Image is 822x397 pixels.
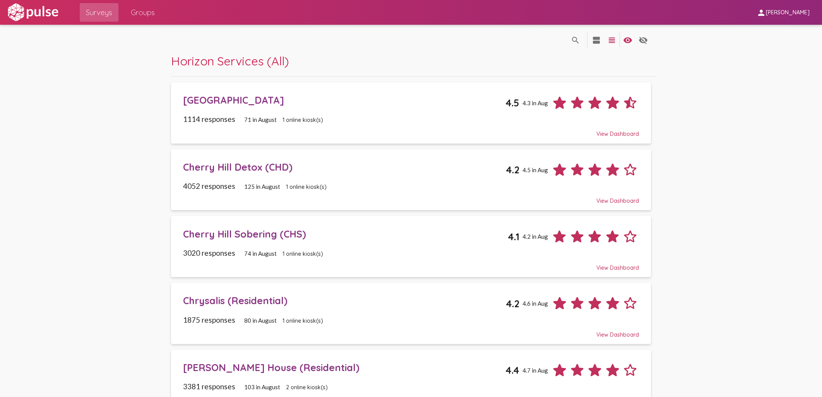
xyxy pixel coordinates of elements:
[607,36,616,45] mat-icon: language
[522,166,548,173] span: 4.5 in Aug
[766,9,810,16] span: [PERSON_NAME]
[183,190,639,204] div: View Dashboard
[506,298,519,310] span: 4.2
[171,82,651,144] a: [GEOGRAPHIC_DATA]4.54.3 in Aug1114 responses71 in August1 online kiosk(s)View Dashboard
[505,97,519,109] span: 4.5
[750,5,816,19] button: [PERSON_NAME]
[6,3,60,22] img: white-logo.svg
[283,116,323,123] span: 1 online kiosk(s)
[592,36,601,45] mat-icon: language
[171,216,651,277] a: Cherry Hill Sobering (CHS)4.14.2 in Aug3020 responses74 in August1 online kiosk(s)View Dashboard
[571,36,580,45] mat-icon: language
[244,250,277,257] span: 74 in August
[757,8,766,17] mat-icon: person
[286,183,327,190] span: 1 online kiosk(s)
[183,228,508,240] div: Cherry Hill Sobering (CHS)
[506,164,519,176] span: 4.2
[183,94,505,106] div: [GEOGRAPHIC_DATA]
[623,36,632,45] mat-icon: language
[568,32,583,48] button: language
[283,317,323,324] span: 1 online kiosk(s)
[183,294,506,306] div: Chrysalis (Residential)
[589,32,604,48] button: language
[183,315,235,324] span: 1875 responses
[522,99,548,106] span: 4.3 in Aug
[522,300,548,307] span: 4.6 in Aug
[183,123,639,137] div: View Dashboard
[244,183,280,190] span: 125 in August
[183,257,639,271] div: View Dashboard
[183,248,235,257] span: 3020 responses
[283,250,323,257] span: 1 online kiosk(s)
[131,5,155,19] span: Groups
[183,161,506,173] div: Cherry Hill Detox (CHD)
[183,115,235,123] span: 1114 responses
[244,383,280,390] span: 103 in August
[183,361,505,373] div: [PERSON_NAME] House (Residential)
[522,233,548,240] span: 4.2 in Aug
[171,53,289,68] span: Horizon Services (All)
[171,283,651,344] a: Chrysalis (Residential)4.24.6 in Aug1875 responses80 in August1 online kiosk(s)View Dashboard
[604,32,620,48] button: language
[639,36,648,45] mat-icon: language
[635,32,651,48] button: language
[244,317,277,324] span: 80 in August
[505,364,519,376] span: 4.4
[171,149,651,210] a: Cherry Hill Detox (CHD)4.24.5 in Aug4052 responses125 in August1 online kiosk(s)View Dashboard
[183,382,235,391] span: 3381 responses
[522,367,548,374] span: 4.7 in Aug
[508,231,519,243] span: 4.1
[286,384,328,391] span: 2 online kiosk(s)
[80,3,118,22] a: Surveys
[620,32,635,48] button: language
[86,5,112,19] span: Surveys
[183,324,639,338] div: View Dashboard
[183,181,235,190] span: 4052 responses
[244,116,277,123] span: 71 in August
[125,3,161,22] a: Groups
